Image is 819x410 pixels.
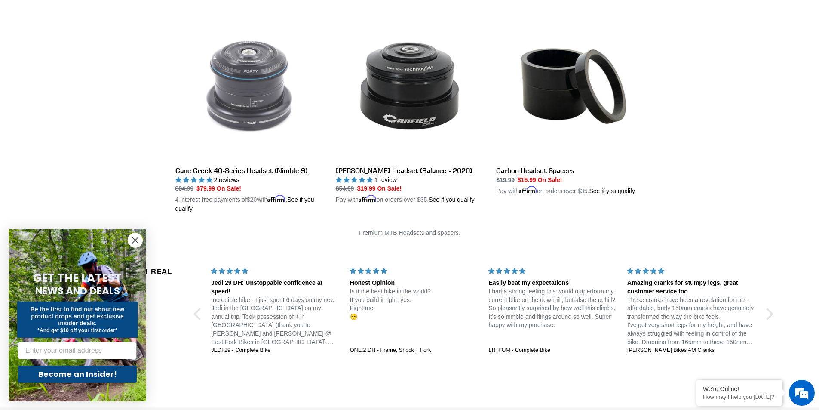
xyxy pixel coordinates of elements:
[128,233,143,248] button: Close dialog
[211,279,340,296] div: Jedi 29 DH: Unstoppable confidence at speed!
[627,296,756,347] p: These cranks have been a revelation for me - affordable, burly 150mm cranks have genuinely transf...
[350,279,479,287] div: Honest Opinion
[488,287,617,330] p: I had a strong feeling this would outperform my current bike on the downhill, but also the uphill...
[175,228,644,237] p: Premium MTB Headsets and spacers.
[211,267,340,276] div: 5 stars
[488,267,617,276] div: 5 stars
[488,279,617,287] div: Easily beat my expectations
[488,347,617,355] a: LITHIUM - Complete Bike
[627,279,756,296] div: Amazing cranks for stumpy legs, great customer service too
[35,284,120,298] span: NEWS AND DEALS
[350,287,479,321] p: Is it the best bike in the world? If you build it right, yes. Fight me. 😉
[703,394,776,400] p: How may I help you today?
[627,347,756,355] a: [PERSON_NAME] Bikes AM Cranks
[18,342,137,359] input: Enter your email address
[18,366,137,383] button: Become an Insider!
[33,270,122,286] span: GET THE LATEST
[703,385,776,392] div: We're Online!
[350,347,479,355] a: ONE.2 DH - Frame, Shock + Fork
[350,267,479,276] div: 5 stars
[31,306,125,327] span: Be the first to find out about new product drops and get exclusive insider deals.
[211,296,340,347] p: Incredible bike - I just spent 6 days on my new Jedi in the [GEOGRAPHIC_DATA] on my annual trip. ...
[627,267,756,276] div: 5 stars
[211,347,340,355] a: JEDI 29 - Complete Bike
[37,327,117,333] span: *And get $10 off your first order*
